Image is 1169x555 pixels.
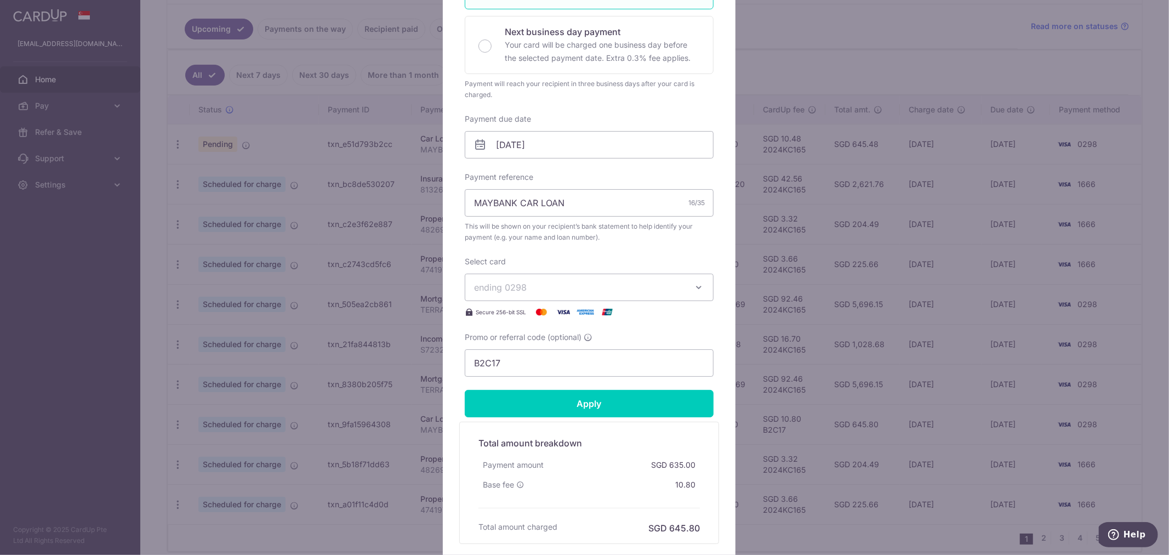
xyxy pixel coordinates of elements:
[465,78,714,100] div: Payment will reach your recipient in three business days after your card is charged.
[465,274,714,301] button: ending 0298
[596,305,618,319] img: UnionPay
[465,332,581,343] span: Promo or referral code (optional)
[465,131,714,158] input: DD / MM / YYYY
[531,305,552,319] img: Mastercard
[505,38,700,65] p: Your card will be charged one business day before the selected payment date. Extra 0.3% fee applies.
[465,221,714,243] span: This will be shown on your recipient’s bank statement to help identify your payment (e.g. your na...
[474,282,527,293] span: ending 0298
[688,197,705,208] div: 16/35
[671,475,700,495] div: 10.80
[465,390,714,417] input: Apply
[465,256,506,267] label: Select card
[465,114,531,124] label: Payment due date
[478,522,557,533] h6: Total amount charged
[478,455,548,475] div: Payment amount
[1099,522,1158,550] iframe: Opens a widget where you can find more information
[574,305,596,319] img: American Express
[552,305,574,319] img: Visa
[478,437,700,450] h5: Total amount breakdown
[465,172,533,183] label: Payment reference
[505,25,700,38] p: Next business day payment
[483,479,514,490] span: Base fee
[648,522,700,535] h6: SGD 645.80
[476,308,526,316] span: Secure 256-bit SSL
[647,455,700,475] div: SGD 635.00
